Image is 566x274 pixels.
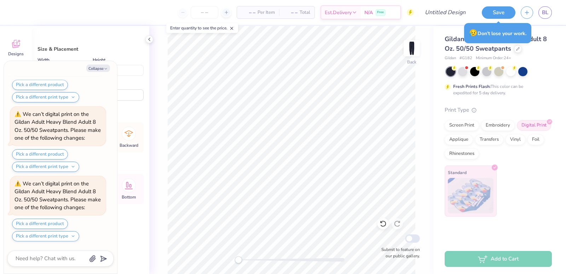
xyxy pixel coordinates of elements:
[122,194,136,200] span: Bottom
[241,9,255,16] span: – –
[258,9,275,16] span: Per Item
[448,178,493,213] img: Standard
[475,134,503,145] div: Transfers
[283,9,298,16] span: – –
[12,92,79,102] button: Pick a different print type
[476,55,511,61] span: Minimum Order: 24 +
[300,9,310,16] span: Total
[464,23,531,43] div: Don’t lose your work.
[37,56,50,64] label: Width
[15,180,101,211] div: We can’t digital print on the Gildan Adult Heavy Blend Adult 8 Oz. 50/50 Sweatpants. Please make ...
[448,169,467,176] span: Standard
[517,120,551,131] div: Digital Print
[15,111,101,142] div: We can’t digital print on the Gildan Adult Heavy Blend Adult 8 Oz. 50/50 Sweatpants. Please make ...
[166,23,238,33] div: Enter quantity to see the price.
[453,84,491,89] strong: Fresh Prints Flash:
[445,106,552,114] div: Print Type
[12,149,68,160] button: Pick a different product
[377,246,420,259] label: Submit to feature on our public gallery.
[325,9,352,16] span: Est. Delivery
[469,28,478,38] span: 😥
[37,45,144,53] div: Size & Placement
[377,10,384,15] span: Free
[506,134,525,145] div: Vinyl
[12,80,68,90] button: Pick a different product
[445,149,479,159] div: Rhinestones
[460,55,472,61] span: # G182
[419,5,471,19] input: Untitled Design
[120,142,138,148] span: Backward
[542,9,548,17] span: BL
[86,65,110,72] button: Collapse
[8,51,24,57] span: Designs
[445,35,547,53] span: Gildan Adult Heavy Blend Adult 8 Oz. 50/50 Sweatpants
[482,6,515,19] button: Save
[481,120,515,131] div: Embroidery
[93,56,105,64] label: Height
[445,134,473,145] div: Applique
[538,6,552,19] a: BL
[527,134,544,145] div: Foil
[445,120,479,131] div: Screen Print
[12,162,79,172] button: Pick a different print type
[364,9,373,16] span: N/A
[407,59,416,65] div: Back
[12,231,79,241] button: Pick a different print type
[235,256,242,263] div: Accessibility label
[405,41,419,55] img: Back
[12,219,68,229] button: Pick a different product
[191,6,218,19] input: – –
[453,83,540,96] div: This color can be expedited for 5 day delivery.
[445,55,456,61] span: Gildan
